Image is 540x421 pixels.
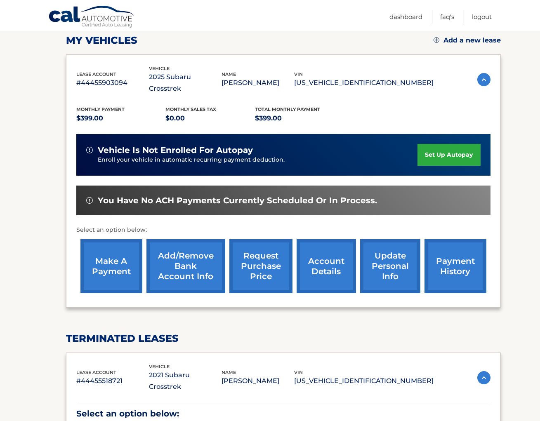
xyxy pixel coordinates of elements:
p: $399.00 [76,113,166,124]
a: Add a new lease [434,36,501,45]
span: vin [294,71,303,77]
img: alert-white.svg [86,197,93,204]
span: vehicle [149,364,170,369]
span: name [222,369,236,375]
span: Monthly Payment [76,106,125,112]
a: update personal info [360,239,420,293]
span: lease account [76,369,116,375]
span: Monthly sales Tax [165,106,216,112]
a: make a payment [80,239,142,293]
h2: my vehicles [66,34,137,47]
img: accordion-active.svg [477,371,490,384]
span: vehicle is not enrolled for autopay [98,145,253,155]
span: vin [294,369,303,375]
p: #44455903094 [76,77,149,89]
p: $399.00 [255,113,344,124]
p: #44455518721 [76,375,149,387]
p: [PERSON_NAME] [222,77,294,89]
a: account details [297,239,356,293]
a: payment history [424,239,486,293]
img: alert-white.svg [86,147,93,153]
a: request purchase price [229,239,292,293]
h2: terminated leases [66,332,501,345]
p: [PERSON_NAME] [222,375,294,387]
p: Enroll your vehicle in automatic recurring payment deduction. [98,155,418,165]
span: vehicle [149,66,170,71]
p: 2025 Subaru Crosstrek [149,71,222,94]
img: add.svg [434,37,439,43]
a: Cal Automotive [48,5,135,29]
span: lease account [76,71,116,77]
p: $0.00 [165,113,255,124]
a: Add/Remove bank account info [146,239,225,293]
span: You have no ACH payments currently scheduled or in process. [98,195,377,206]
a: set up autopay [417,144,480,166]
p: [US_VEHICLE_IDENTIFICATION_NUMBER] [294,375,434,387]
span: Total Monthly Payment [255,106,320,112]
p: [US_VEHICLE_IDENTIFICATION_NUMBER] [294,77,434,89]
p: Select an option below: [76,407,490,421]
a: Dashboard [389,10,422,24]
p: Select an option below: [76,225,490,235]
a: FAQ's [440,10,454,24]
span: name [222,71,236,77]
p: 2021 Subaru Crosstrek [149,369,222,393]
a: Logout [472,10,492,24]
img: accordion-active.svg [477,73,490,86]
